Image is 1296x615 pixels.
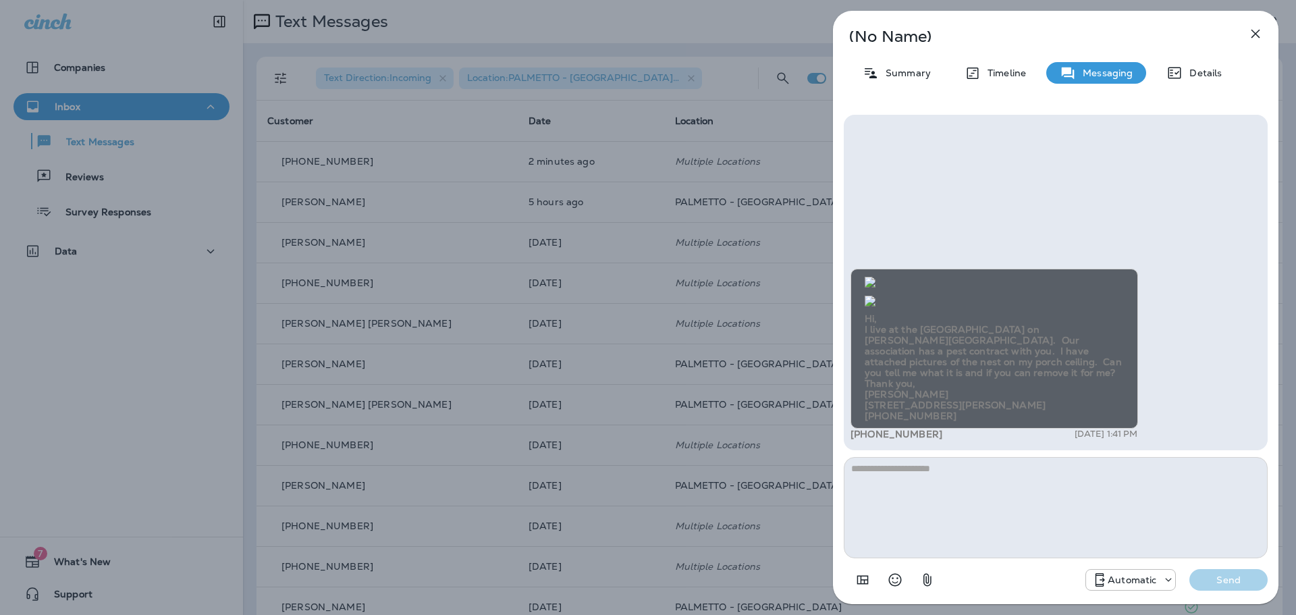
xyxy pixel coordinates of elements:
[879,68,931,78] p: Summary
[865,313,1125,422] span: Hi, I live at the [GEOGRAPHIC_DATA] on [PERSON_NAME][GEOGRAPHIC_DATA]. Our association has a pest...
[865,277,875,288] img: twilio-download
[882,566,909,593] button: Select an emoji
[850,428,942,440] span: [PHONE_NUMBER]
[849,31,1218,42] p: (No Name)
[849,566,876,593] button: Add in a premade template
[865,296,875,306] img: twilio-download
[1076,68,1133,78] p: Messaging
[981,68,1026,78] p: Timeline
[1183,68,1222,78] p: Details
[1108,574,1156,585] p: Automatic
[1075,429,1138,439] p: [DATE] 1:41 PM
